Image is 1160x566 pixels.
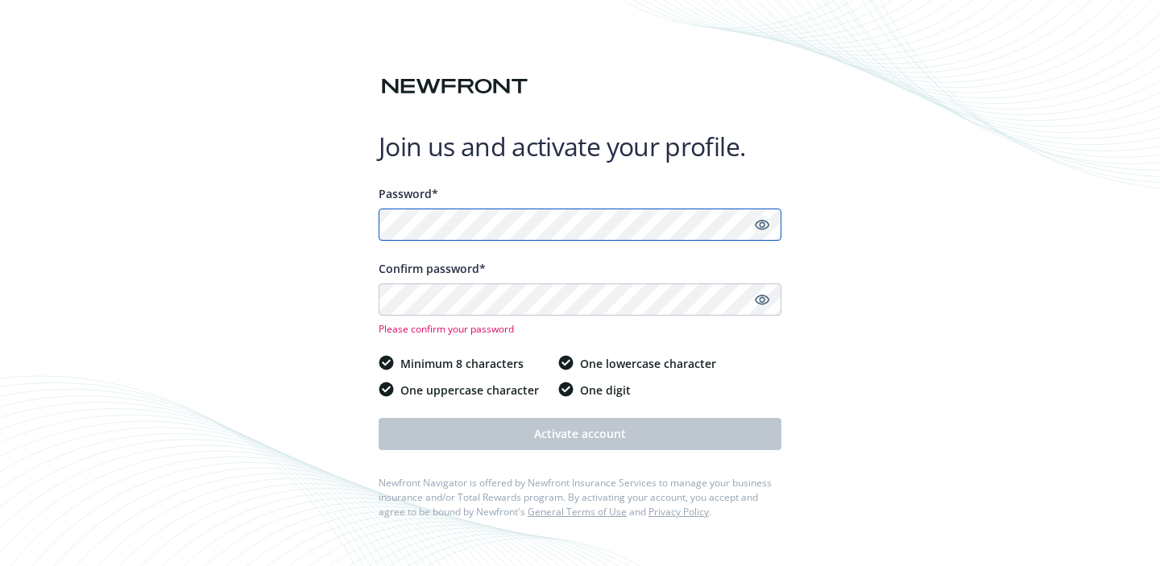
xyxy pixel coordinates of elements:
[379,476,781,519] div: Newfront Navigator is offered by Newfront Insurance Services to manage your business insurance an...
[534,426,626,441] span: Activate account
[752,215,772,234] a: Show password
[400,382,539,399] span: One uppercase character
[648,505,709,518] a: Privacy Policy
[379,130,781,163] h1: Join us and activate your profile.
[528,505,627,518] a: General Terms of Use
[379,72,531,101] img: Newfront logo
[580,355,716,372] span: One lowercase character
[379,283,781,316] input: Confirm your unique password...
[379,418,781,450] button: Activate account
[379,186,438,201] span: Password*
[752,290,772,309] a: Show password
[379,322,781,336] span: Please confirm your password
[379,261,486,276] span: Confirm password*
[400,355,524,372] span: Minimum 8 characters
[580,382,631,399] span: One digit
[379,209,781,241] input: Enter a unique password...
